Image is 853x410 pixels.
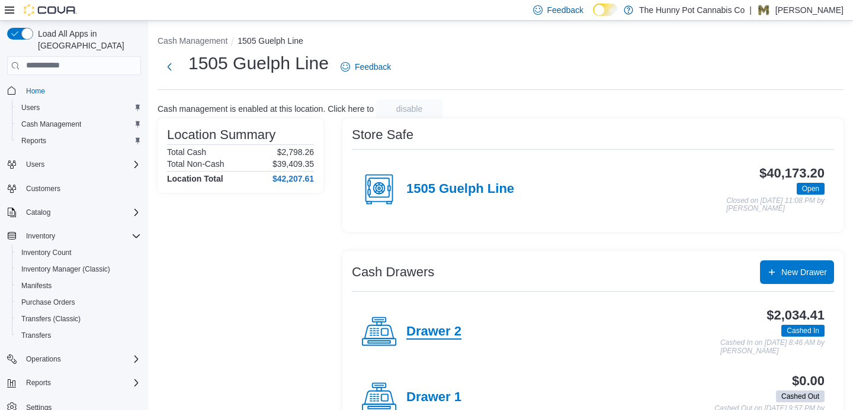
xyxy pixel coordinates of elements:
nav: An example of EuiBreadcrumbs [158,35,844,49]
p: Closed on [DATE] 11:08 PM by [PERSON_NAME] [726,197,825,213]
button: Catalog [21,205,55,219]
span: Transfers (Classic) [21,314,81,324]
button: Cash Management [158,36,227,46]
p: [PERSON_NAME] [775,3,844,17]
img: Cova [24,4,77,16]
span: Inventory Count [17,246,141,260]
button: Reports [21,376,56,390]
span: Manifests [21,281,52,290]
span: disable [396,103,422,115]
span: Inventory Count [21,248,72,257]
span: Cash Management [21,120,81,129]
span: Catalog [26,208,50,217]
span: Feedback [547,4,583,16]
button: 1505 Guelph Line [238,36,303,46]
span: Reports [21,136,46,146]
span: Users [26,160,44,169]
button: New Drawer [760,260,834,284]
a: Users [17,101,44,115]
h4: Drawer 1 [406,390,461,405]
span: Manifests [17,279,141,293]
h3: $40,173.20 [759,166,825,180]
h3: $2,034.41 [767,308,825,322]
p: Cash management is enabled at this location. Click here to [158,104,374,114]
span: Users [17,101,141,115]
button: Home [2,82,146,99]
a: Inventory Manager (Classic) [17,262,115,276]
span: New Drawer [781,266,827,278]
button: Operations [21,352,66,366]
h1: 1505 Guelph Line [188,51,329,75]
a: Home [21,84,50,98]
span: Cashed Out [776,390,825,402]
h6: Total Cash [167,147,206,157]
span: Cashed In [787,325,819,336]
span: Transfers [17,328,141,343]
button: Users [21,157,49,172]
span: Purchase Orders [21,298,75,307]
a: Feedback [336,55,396,79]
span: Users [21,103,40,112]
span: Open [802,183,819,194]
span: Inventory [21,229,141,243]
span: Transfers (Classic) [17,312,141,326]
span: Operations [26,354,61,364]
input: Dark Mode [593,4,618,16]
p: The Hunny Pot Cannabis Co [639,3,745,17]
h6: Total Non-Cash [167,159,225,169]
a: Customers [21,182,65,196]
p: Cashed In on [DATE] 8:46 AM by [PERSON_NAME] [720,339,825,355]
div: Mike Calouro [756,3,771,17]
span: Purchase Orders [17,295,141,309]
button: Purchase Orders [12,294,146,311]
span: Customers [21,181,141,196]
button: Users [2,156,146,173]
a: Transfers (Classic) [17,312,85,326]
button: Reports [12,133,146,149]
h4: 1505 Guelph Line [406,182,514,197]
span: Inventory Manager (Classic) [17,262,141,276]
span: Cash Management [17,117,141,131]
span: Reports [26,378,51,388]
a: Purchase Orders [17,295,80,309]
button: Reports [2,375,146,391]
button: Catalog [2,204,146,221]
span: Load All Apps in [GEOGRAPHIC_DATA] [33,28,141,51]
button: Customers [2,180,146,197]
h3: Cash Drawers [352,265,434,279]
button: Transfers (Classic) [12,311,146,327]
span: Cashed In [781,325,825,337]
span: Open [797,183,825,195]
button: Manifests [12,277,146,294]
button: Inventory [2,228,146,244]
span: Customers [26,184,60,193]
span: Inventory Manager (Classic) [21,264,110,274]
span: Catalog [21,205,141,219]
a: Transfers [17,328,56,343]
a: Cash Management [17,117,86,131]
span: Feedback [355,61,391,73]
h4: $42,207.61 [272,174,314,183]
button: Inventory Manager (Classic) [12,261,146,277]
span: Home [26,86,45,96]
span: Reports [17,134,141,148]
button: disable [376,99,442,118]
button: Users [12,99,146,116]
h4: Drawer 2 [406,324,461,340]
span: Users [21,157,141,172]
h3: $0.00 [792,374,825,388]
button: Next [158,55,181,79]
p: $2,798.26 [277,147,314,157]
button: Inventory Count [12,244,146,261]
span: Reports [21,376,141,390]
span: Home [21,83,141,98]
a: Manifests [17,279,56,293]
span: Operations [21,352,141,366]
h3: Location Summary [167,128,275,142]
button: Inventory [21,229,60,243]
button: Operations [2,351,146,367]
a: Inventory Count [17,246,76,260]
span: Cashed Out [781,391,819,402]
button: Cash Management [12,116,146,133]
